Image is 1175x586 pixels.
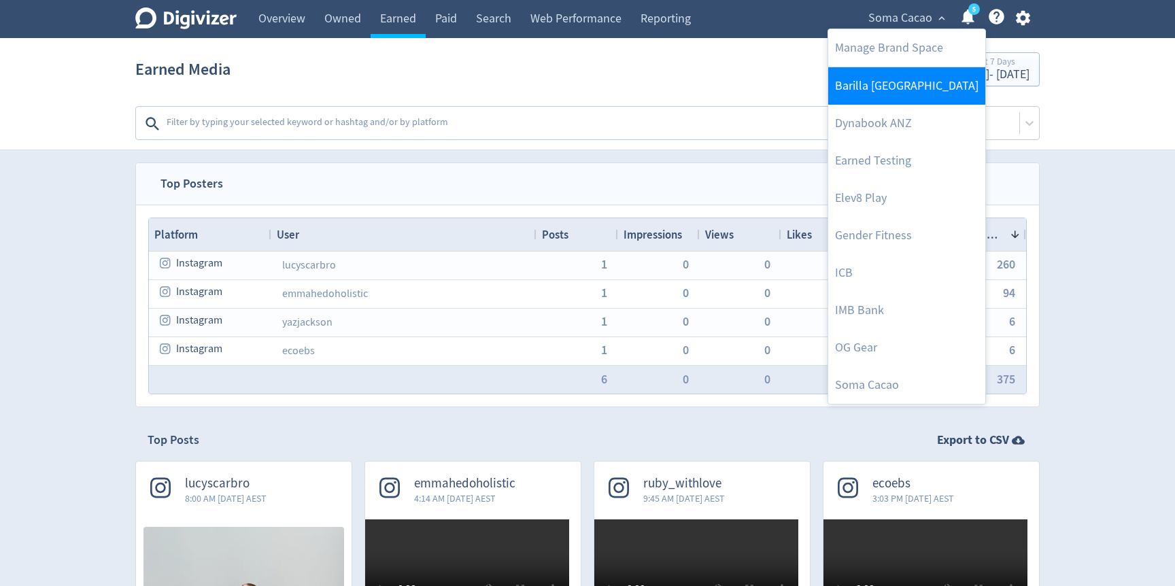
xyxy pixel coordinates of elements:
[828,67,985,105] a: Barilla [GEOGRAPHIC_DATA]
[828,366,985,404] a: Soma Cacao
[828,254,985,292] a: ICB
[828,29,985,67] a: Manage Brand Space
[828,142,985,179] a: Earned Testing
[828,217,985,254] a: Gender Fitness
[828,105,985,142] a: Dynabook ANZ
[828,292,985,329] a: IMB Bank
[828,329,985,366] a: OG Gear
[828,179,985,217] a: Elev8 Play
